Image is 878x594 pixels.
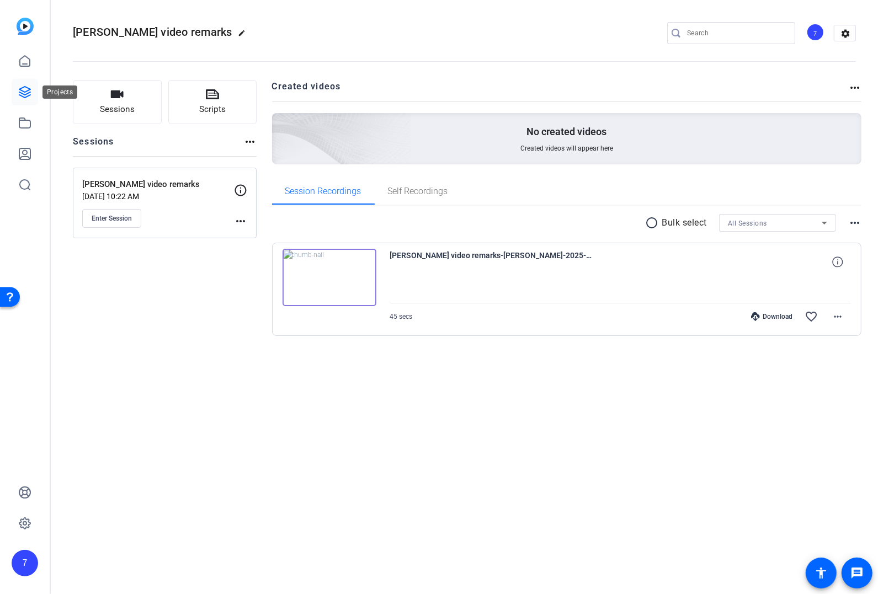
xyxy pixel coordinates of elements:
[285,187,361,196] span: Session Recordings
[82,178,234,191] p: [PERSON_NAME] video remarks
[12,550,38,576] div: 7
[82,192,234,201] p: [DATE] 10:22 AM
[148,4,412,243] img: Creted videos background
[388,187,448,196] span: Self Recordings
[234,215,247,228] mat-icon: more_horiz
[92,214,132,223] span: Enter Session
[238,29,251,42] mat-icon: edit
[243,135,257,148] mat-icon: more_horiz
[390,313,413,320] span: 45 secs
[848,216,861,229] mat-icon: more_horiz
[687,26,786,40] input: Search
[100,103,135,116] span: Sessions
[831,310,844,323] mat-icon: more_horiz
[746,312,798,321] div: Download
[850,566,864,580] mat-icon: message
[168,80,257,124] button: Scripts
[806,23,824,41] div: 7
[73,80,162,124] button: Sessions
[73,135,114,156] h2: Sessions
[728,220,767,227] span: All Sessions
[815,566,828,580] mat-icon: accessibility
[82,209,141,228] button: Enter Session
[199,103,226,116] span: Scripts
[17,18,34,35] img: blue-gradient.svg
[806,23,826,42] ngx-avatar: 7079549@aexp.com
[283,249,376,306] img: thumb-nail
[390,249,594,275] span: [PERSON_NAME] video remarks-[PERSON_NAME]-2025-07-30-14-31-25-610-0
[805,310,818,323] mat-icon: favorite_border
[834,25,856,42] mat-icon: settings
[848,81,861,94] mat-icon: more_horiz
[520,144,613,153] span: Created videos will appear here
[42,85,77,99] div: Projects
[526,125,606,138] p: No created videos
[662,216,707,229] p: Bulk select
[646,216,662,229] mat-icon: radio_button_unchecked
[73,25,232,39] span: [PERSON_NAME] video remarks
[272,80,849,101] h2: Created videos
